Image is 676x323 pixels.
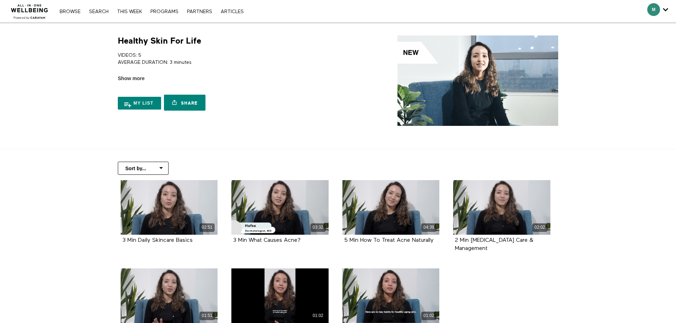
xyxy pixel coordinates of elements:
[121,268,218,323] a: 2 Min Healthy-Aging Skin Habits 01:51
[164,95,205,111] a: Share
[147,9,182,14] a: PROGRAMS
[342,180,440,235] a: 5 Min How To Treat Acne Naturally 04:39
[344,238,434,243] strong: 5 Min How To Treat Acne Naturally
[56,9,84,14] a: Browse
[344,238,434,243] a: 5 Min How To Treat Acne Naturally
[118,97,161,110] button: My list
[86,9,112,14] a: Search
[532,223,548,232] div: 02:02
[397,35,558,126] img: Healthy Skin For Life
[183,9,216,14] a: PARTNERS
[421,223,436,232] div: 04:39
[455,238,533,251] a: 2 Min [MEDICAL_DATA] Care & Management
[114,9,145,14] a: THIS WEEK
[121,180,218,235] a: 3 Min Daily Skincare Basics 02:51
[233,238,301,243] strong: 3 Min What Causes Acne?
[118,35,201,46] h1: Healthy Skin For Life
[231,268,329,323] a: Key Habits For Healthy Aging Skin (Highlight) 01:02
[233,238,301,243] a: 3 Min What Causes Acne?
[122,238,193,243] a: 3 Min Daily Skincare Basics
[342,268,440,323] a: Key Habits For Healthy Aging Skin (Highlight) 01:02
[199,223,215,232] div: 02:51
[199,312,215,320] div: 01:51
[118,75,144,82] span: Show more
[455,238,533,251] strong: 2 Min Eczema Care & Management
[118,52,335,66] p: VIDEOS: 5 AVERAGE DURATION: 3 minutes
[421,312,436,320] div: 01:02
[453,180,550,235] a: 2 Min Eczema Care & Management 02:02
[310,312,326,320] div: 01:02
[217,9,247,14] a: ARTICLES
[310,223,326,232] div: 03:32
[122,238,193,243] strong: 3 Min Daily Skincare Basics
[56,8,247,15] nav: Primary
[231,180,329,235] a: 3 Min What Causes Acne? 03:32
